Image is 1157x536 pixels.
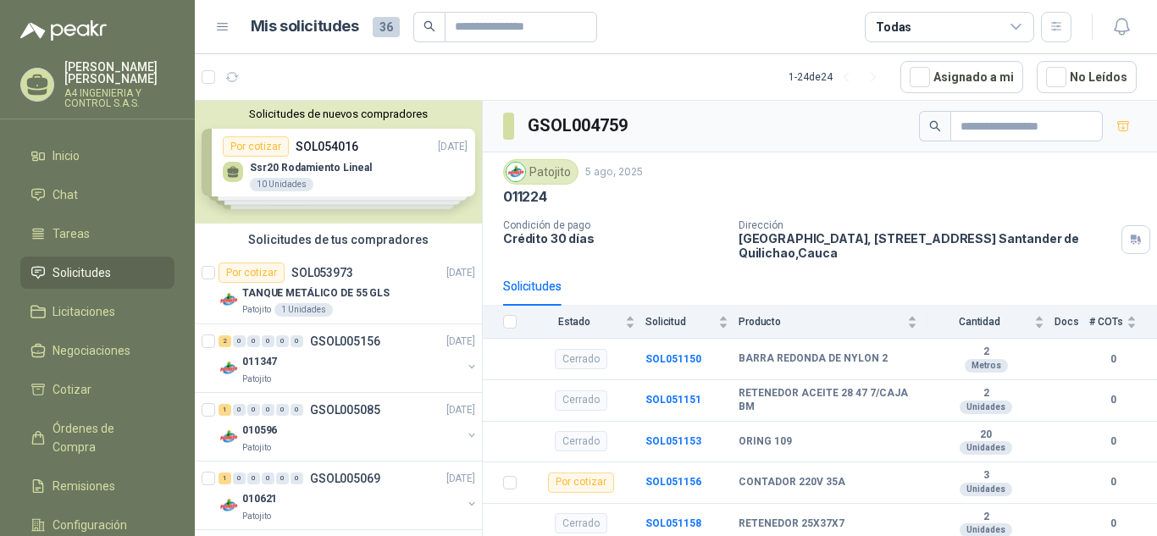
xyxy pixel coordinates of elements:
th: Solicitud [645,306,739,339]
h3: GSOL004759 [528,113,630,139]
span: Remisiones [53,477,115,495]
span: search [423,20,435,32]
th: # COTs [1089,306,1157,339]
div: Todas [876,18,911,36]
p: GSOL005069 [310,472,380,484]
div: 0 [276,335,289,347]
div: Unidades [960,441,1012,455]
span: Solicitud [645,316,715,328]
p: Patojito [242,509,271,522]
th: Producto [739,306,927,339]
div: 0 [233,472,246,484]
a: Órdenes de Compra [20,412,174,463]
div: Unidades [960,483,1012,496]
div: Unidades [960,401,1012,414]
b: RETENEDOR 25X37X7 [739,517,844,531]
div: 0 [233,335,246,347]
div: 0 [247,404,260,416]
p: [DATE] [446,471,475,487]
button: Asignado a mi [900,61,1023,93]
span: Cantidad [927,316,1031,328]
p: [PERSON_NAME] [PERSON_NAME] [64,61,174,85]
img: Logo peakr [20,20,107,41]
a: Licitaciones [20,296,174,328]
div: Cerrado [555,390,607,411]
a: SOL051150 [645,353,701,365]
b: 2 [927,511,1044,524]
div: 0 [233,404,246,416]
div: 1 Unidades [274,303,333,317]
img: Company Logo [507,163,525,181]
button: Solicitudes de nuevos compradores [202,108,475,120]
p: [DATE] [446,402,475,418]
p: Crédito 30 días [503,231,725,246]
p: [DATE] [446,334,475,350]
b: 0 [1089,392,1137,408]
h1: Mis solicitudes [251,14,359,39]
p: SOL053973 [291,267,353,279]
div: Metros [965,359,1008,373]
div: 0 [276,472,289,484]
b: ORING 109 [739,435,792,449]
img: Company Logo [219,290,239,310]
a: SOL051158 [645,517,701,529]
div: 2 [219,335,231,347]
div: 0 [262,404,274,416]
a: 1 0 0 0 0 0 GSOL005085[DATE] Company Logo010596Patojito [219,400,479,454]
th: Estado [527,306,645,339]
b: SOL051156 [645,476,701,488]
b: 0 [1089,351,1137,367]
span: search [929,120,941,132]
a: Inicio [20,140,174,172]
a: SOL051151 [645,394,701,406]
th: Cantidad [927,306,1055,339]
b: 20 [927,428,1044,442]
a: 1 0 0 0 0 0 GSOL005069[DATE] Company Logo010621Patojito [219,468,479,522]
div: Patojito [503,159,578,185]
a: Por cotizarSOL053973[DATE] Company LogoTANQUE METÁLICO DE 55 GLSPatojito1 Unidades [195,256,482,324]
div: Solicitudes de tus compradores [195,224,482,256]
b: 0 [1089,434,1137,450]
span: Tareas [53,224,90,243]
span: Cotizar [53,380,91,399]
span: 36 [373,17,400,37]
span: Inicio [53,146,80,165]
p: Dirección [739,219,1115,231]
p: 010621 [242,491,277,507]
p: 011347 [242,354,277,370]
a: Tareas [20,218,174,250]
div: 0 [291,472,303,484]
p: TANQUE METÁLICO DE 55 GLS [242,285,390,301]
a: Negociaciones [20,334,174,367]
a: Chat [20,179,174,211]
div: 1 [219,404,231,416]
a: Solicitudes [20,257,174,289]
p: 5 ago, 2025 [585,164,643,180]
a: 2 0 0 0 0 0 GSOL005156[DATE] Company Logo011347Patojito [219,331,479,385]
div: 1 - 24 de 24 [789,64,887,91]
div: 0 [291,335,303,347]
p: GSOL005085 [310,404,380,416]
div: Cerrado [555,513,607,533]
img: Company Logo [219,495,239,516]
p: 010596 [242,423,277,439]
div: Cerrado [555,349,607,369]
th: Docs [1055,306,1089,339]
span: Órdenes de Compra [53,419,158,456]
a: SOL051153 [645,435,701,447]
span: Chat [53,185,78,204]
b: BARRA REDONDA DE NYLON 2 [739,352,888,366]
p: 011224 [503,188,547,206]
div: 1 [219,472,231,484]
p: [GEOGRAPHIC_DATA], [STREET_ADDRESS] Santander de Quilichao , Cauca [739,231,1115,260]
div: Cerrado [555,431,607,451]
span: # COTs [1089,316,1123,328]
p: GSOL005156 [310,335,380,347]
b: RETENEDOR ACEITE 28 47 7/CAJA BM [739,387,917,413]
a: Cotizar [20,373,174,406]
p: Condición de pago [503,219,725,231]
b: 3 [927,469,1044,483]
